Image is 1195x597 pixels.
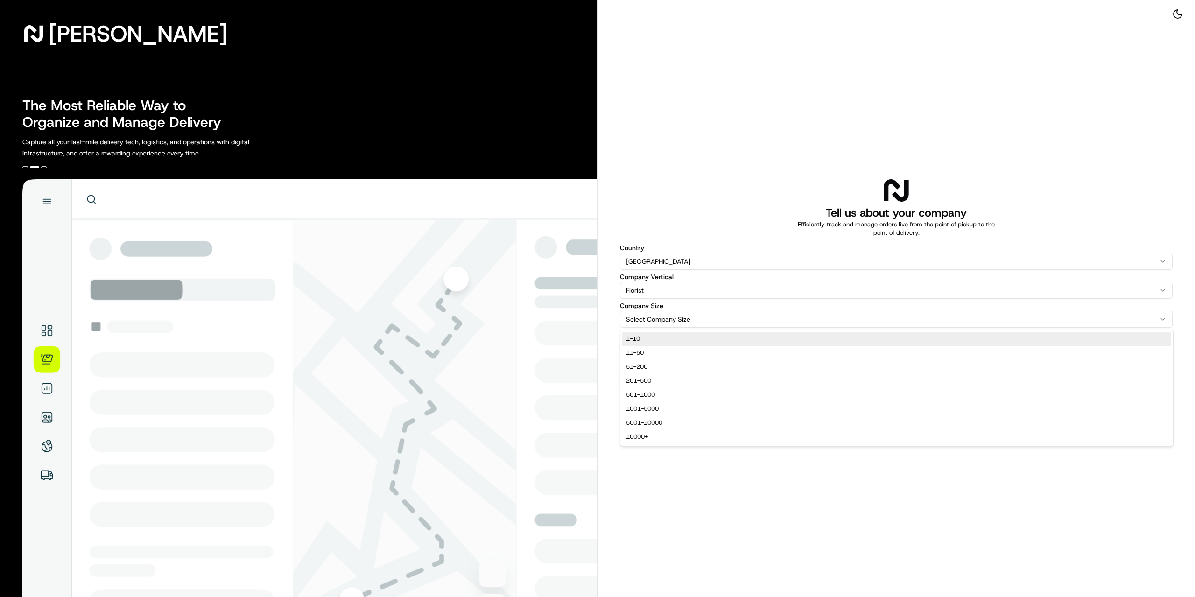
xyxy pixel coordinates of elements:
span: 51-200 [626,363,647,371]
span: 1-10 [626,335,640,343]
span: 5001-10000 [626,419,662,427]
span: 11-50 [626,349,644,357]
span: 201-500 [626,377,651,385]
span: 1001-5000 [626,405,659,413]
span: 10000+ [626,433,648,441]
span: 501-1000 [626,391,655,399]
